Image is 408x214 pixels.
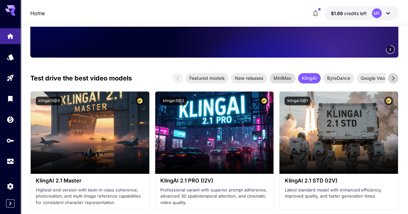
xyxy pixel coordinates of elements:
[160,97,187,105] button: klingai:5@2
[284,187,393,200] p: Latest standard model with enhanced efficiency, improved quality, and faster generation times.
[6,116,14,124] div: Wallet
[324,6,398,21] button: $1.6882MF
[270,75,295,81] span: MiniMax
[6,199,15,208] button: Expand sidebar
[6,136,14,144] div: API Keys
[185,75,228,81] span: Featured models
[6,30,14,38] div: Home
[331,10,367,17] div: $1.6882
[357,73,389,83] div: Google Veo
[160,178,269,184] h3: KlingAI 2.1 PRO (I2V)
[331,11,344,16] span: $1.69
[30,73,132,83] p: Test drive the best video models
[231,75,267,81] span: New releases
[185,73,228,83] div: Featured models
[155,91,274,174] img: alt
[160,187,269,206] p: Professional variant with superior prompt adherence, advanced 3D spatiotemporal attention, and ci...
[36,187,144,206] p: Highest-end version with best-in-class coherence, photorealism, and multi-image reference capabil...
[298,73,321,83] div: KlingAI
[357,75,389,81] span: Google Veo
[384,97,393,105] button: Certified Model – Vetted for best performance and includes a commercial license.
[389,47,391,52] span: 2
[6,95,14,103] div: Library
[6,180,14,188] div: Settings
[372,8,382,18] div: MF
[6,53,14,61] div: Models
[260,97,268,105] button: Certified Model – Vetted for best performance and includes a commercial license.
[30,9,45,17] a: Home
[323,73,354,83] div: ByteDance
[284,178,393,184] h3: KlingAI 2.1 STD (I2V)
[231,73,267,83] div: New releases
[284,97,310,105] button: klingai:5@1
[279,91,398,174] img: alt
[298,75,321,81] span: KlingAI
[36,97,62,105] button: klingai:5@3
[6,157,14,165] div: Usage
[135,97,144,105] button: Certified Model – Vetted for best performance and includes a commercial license.
[344,11,367,16] span: credits left
[6,74,14,82] div: Playground
[30,9,45,17] nav: breadcrumb
[270,73,295,83] div: MiniMax
[36,178,144,184] h3: KlingAI 2.1 Master
[323,75,354,81] span: ByteDance
[31,91,149,174] img: alt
